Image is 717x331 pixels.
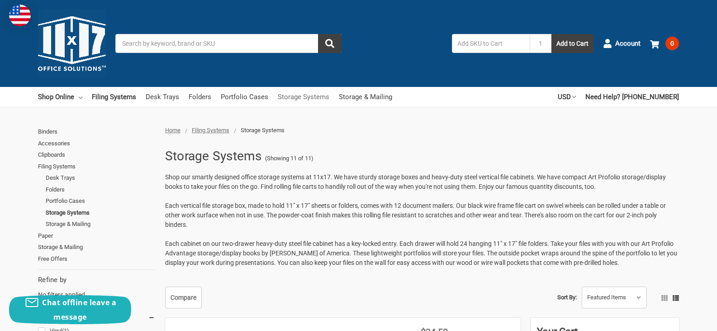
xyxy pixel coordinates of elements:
a: Filing Systems [192,127,229,134]
img: duty and tax information for United States [9,5,31,26]
span: Each vertical file storage box, made to hold 11" x 17" sheets or folders, comes with 12 document ... [165,202,666,228]
a: Folders [189,87,211,107]
a: Clipboards [38,149,155,161]
a: Accessories [38,138,155,149]
a: Desk Trays [46,172,155,184]
span: (Showing 11 of 11) [265,154,313,163]
h1: Storage Systems [165,144,262,168]
a: Filing Systems [38,161,155,173]
label: Sort By: [557,291,577,304]
span: 0 [665,37,679,50]
a: USD [558,87,576,107]
input: Add SKU to Cart [452,34,530,53]
a: Portfolio Cases [221,87,268,107]
button: Add to Cart [551,34,594,53]
span: Account [615,38,641,49]
a: Storage & Mailing [38,241,155,253]
a: Storage & Mailing [339,87,392,107]
span: Storage Systems [241,127,285,134]
a: Storage Systems [46,207,155,219]
a: Shop Online [38,87,82,107]
input: Search by keyword, brand or SKU [115,34,342,53]
a: Free Offers [38,253,155,265]
span: Shop our smartly designed office storage systems at 11x17. We have sturdy storage boxes and heavy... [165,173,666,190]
a: Home [165,127,180,134]
a: Paper [38,230,155,242]
a: Storage & Mailing [46,218,155,230]
a: Account [603,32,641,55]
span: Chat offline leave a message [42,297,116,322]
a: Binders [38,126,155,138]
a: Storage Systems [278,87,329,107]
button: Chat offline leave a message [9,295,131,324]
a: Need Help? [PHONE_NUMBER] [585,87,679,107]
h5: Refine by [38,275,155,285]
a: Compare [165,287,202,308]
div: No filters applied [38,275,155,299]
a: Folders [46,184,155,196]
a: Portfolio Cases [46,195,155,207]
a: Filing Systems [92,87,136,107]
a: Desk Trays [146,87,179,107]
span: Each cabinet on our two-drawer heavy-duty steel file cabinet has a key-locked entry. Each drawer ... [165,240,677,266]
a: 0 [650,32,679,55]
img: 11x17.com [38,10,106,77]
